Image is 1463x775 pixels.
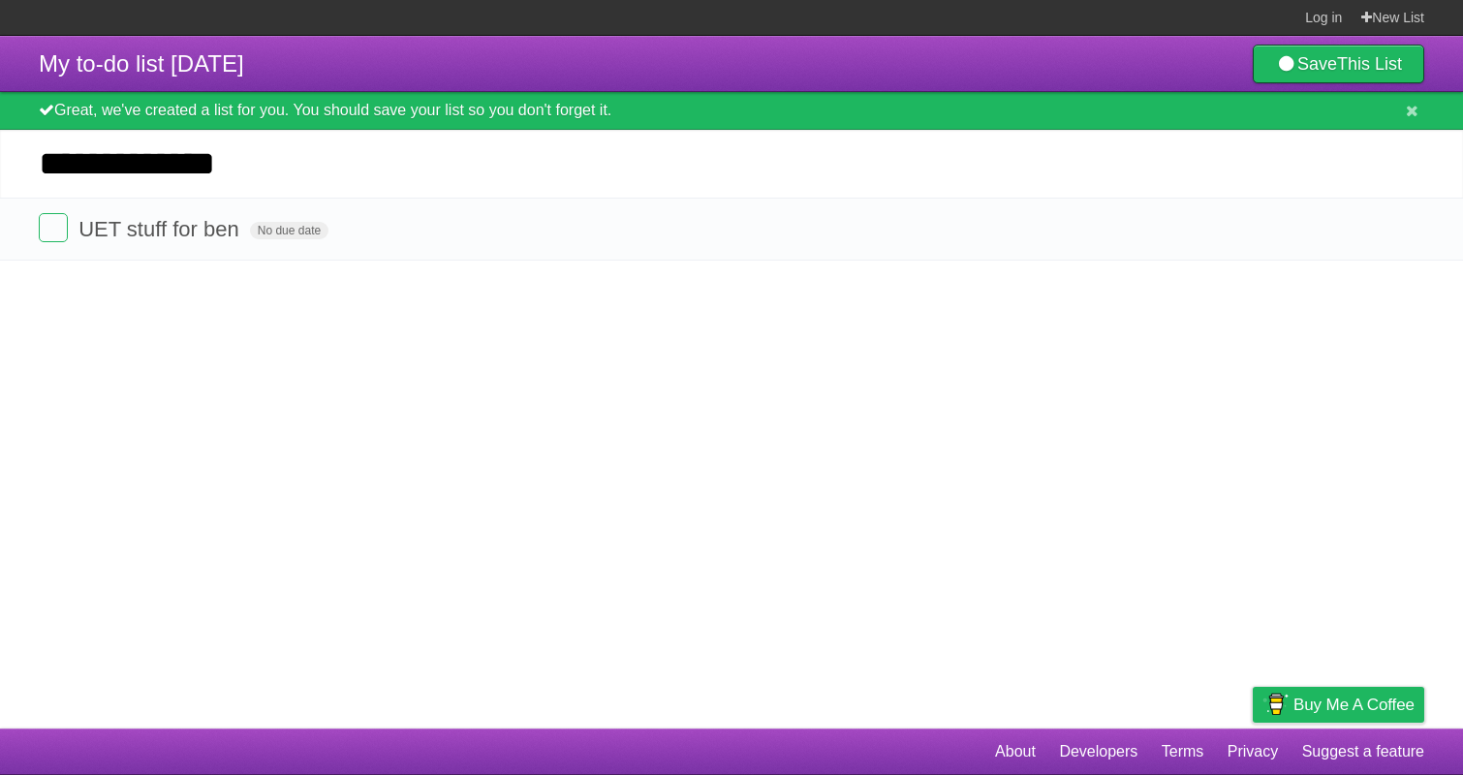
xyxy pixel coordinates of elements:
a: Suggest a feature [1302,733,1424,770]
label: Done [39,213,68,242]
b: This List [1337,54,1402,74]
a: Developers [1059,733,1137,770]
span: Buy me a coffee [1293,688,1415,722]
a: Privacy [1228,733,1278,770]
a: About [995,733,1036,770]
a: Buy me a coffee [1253,687,1424,723]
img: Buy me a coffee [1262,688,1289,721]
a: Terms [1162,733,1204,770]
span: No due date [250,222,328,239]
a: SaveThis List [1253,45,1424,83]
span: My to-do list [DATE] [39,50,244,77]
span: UET stuff for ben [78,217,244,241]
